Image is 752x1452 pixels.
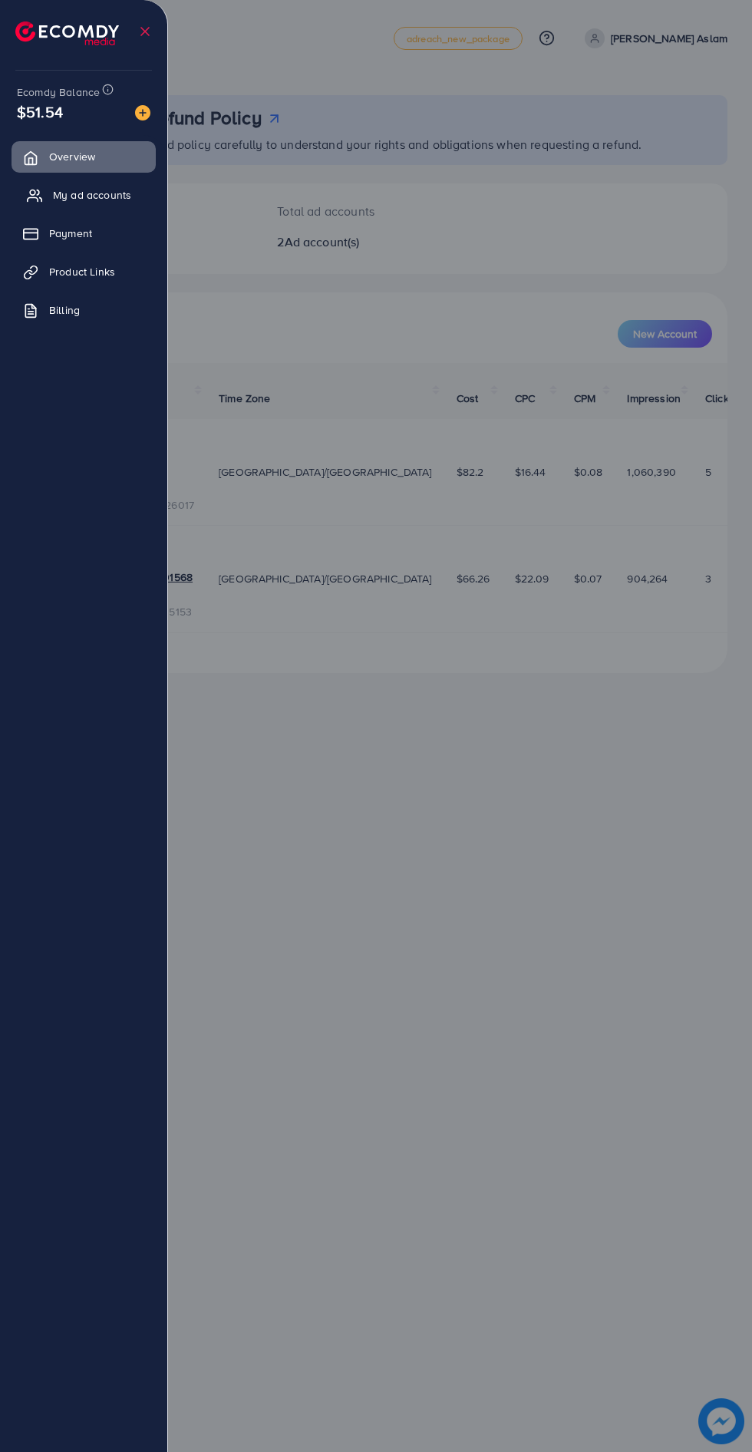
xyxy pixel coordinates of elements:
span: Product Links [49,264,115,279]
span: Ecomdy Balance [17,84,100,100]
img: logo [15,21,119,45]
a: Payment [12,218,156,249]
span: Overview [49,149,95,164]
span: $51.54 [17,101,63,123]
a: My ad accounts [12,180,156,210]
span: My ad accounts [53,187,131,203]
span: Billing [49,302,80,318]
a: Product Links [12,256,156,287]
a: Billing [12,295,156,325]
img: image [135,105,150,120]
a: Overview [12,141,156,172]
span: Payment [49,226,92,241]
